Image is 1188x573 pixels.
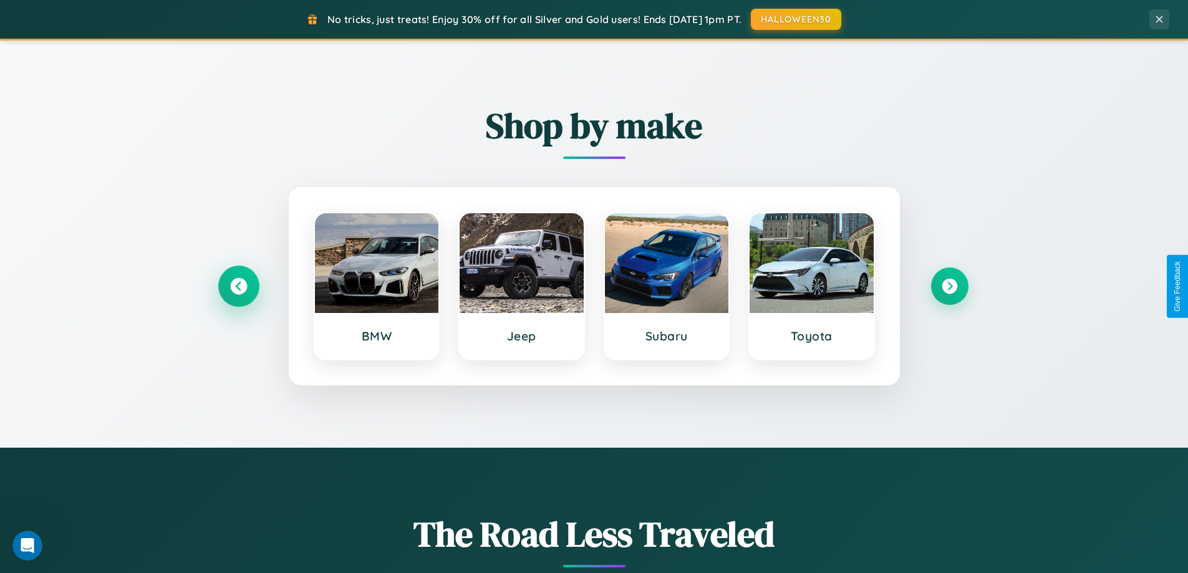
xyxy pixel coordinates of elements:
[617,329,717,344] h3: Subaru
[1173,261,1182,312] div: Give Feedback
[472,329,571,344] h3: Jeep
[220,102,968,150] h2: Shop by make
[327,329,427,344] h3: BMW
[751,9,841,30] button: HALLOWEEN30
[762,329,861,344] h3: Toyota
[12,531,42,561] iframe: Intercom live chat
[220,510,968,558] h1: The Road Less Traveled
[327,13,741,26] span: No tricks, just treats! Enjoy 30% off for all Silver and Gold users! Ends [DATE] 1pm PT.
